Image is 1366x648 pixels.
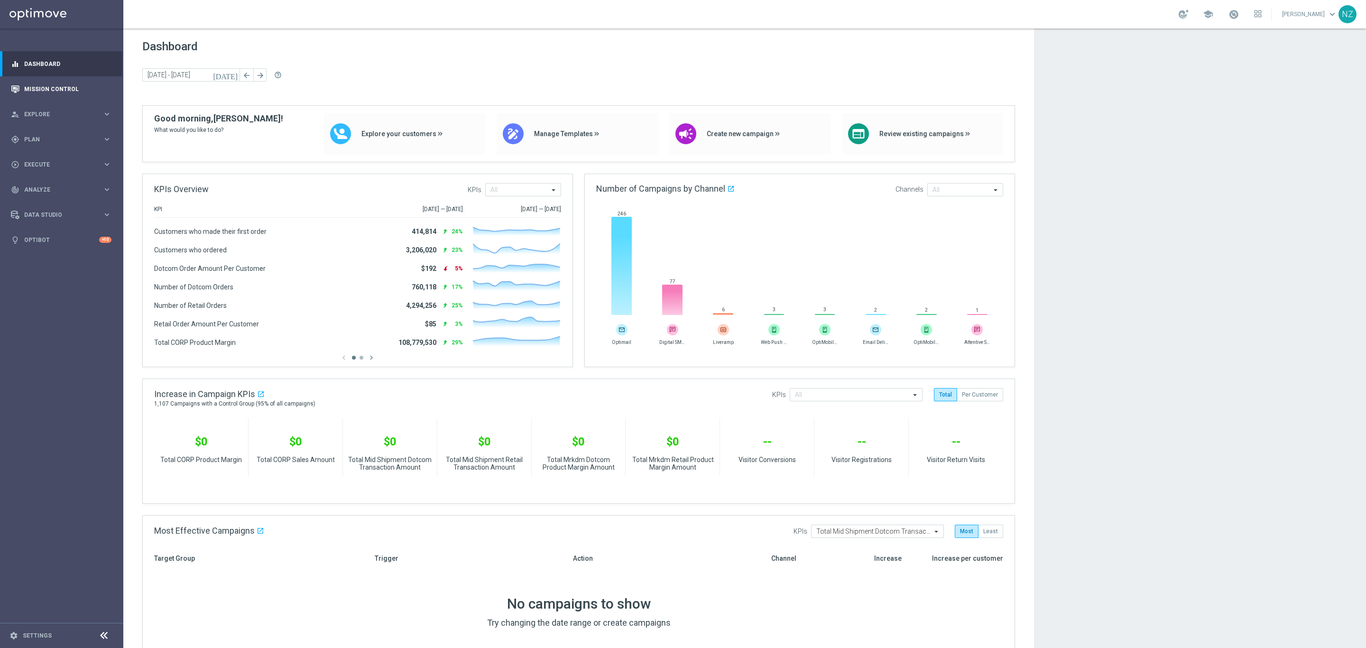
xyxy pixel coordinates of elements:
i: keyboard_arrow_right [102,135,111,144]
div: NZ [1338,5,1357,23]
div: Data Studio [11,211,102,219]
div: Execute [11,160,102,169]
div: Mission Control [11,76,111,102]
div: Analyze [11,185,102,194]
button: equalizer Dashboard [10,60,112,68]
button: Data Studio keyboard_arrow_right [10,211,112,219]
i: person_search [11,110,19,119]
span: Data Studio [24,212,102,218]
i: gps_fixed [11,135,19,144]
i: play_circle_outline [11,160,19,169]
span: keyboard_arrow_down [1327,9,1338,19]
i: keyboard_arrow_right [102,185,111,194]
i: equalizer [11,60,19,68]
button: person_search Explore keyboard_arrow_right [10,111,112,118]
span: Plan [24,137,102,142]
i: keyboard_arrow_right [102,210,111,219]
div: Explore [11,110,102,119]
a: Dashboard [24,51,111,76]
i: lightbulb [11,236,19,244]
span: Explore [24,111,102,117]
a: Mission Control [24,76,111,102]
div: +10 [99,237,111,243]
button: play_circle_outline Execute keyboard_arrow_right [10,161,112,168]
a: Settings [23,633,52,639]
span: Execute [24,162,102,167]
i: keyboard_arrow_right [102,110,111,119]
span: school [1203,9,1213,19]
div: Dashboard [11,51,111,76]
button: gps_fixed Plan keyboard_arrow_right [10,136,112,143]
a: [PERSON_NAME]keyboard_arrow_down [1281,7,1338,21]
button: track_changes Analyze keyboard_arrow_right [10,186,112,194]
button: Mission Control [10,85,112,93]
span: Analyze [24,187,102,193]
div: Optibot [11,227,111,252]
div: Plan [11,135,102,144]
i: settings [9,631,18,640]
a: Optibot [24,227,99,252]
i: track_changes [11,185,19,194]
i: keyboard_arrow_right [102,160,111,169]
button: lightbulb Optibot +10 [10,236,112,244]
